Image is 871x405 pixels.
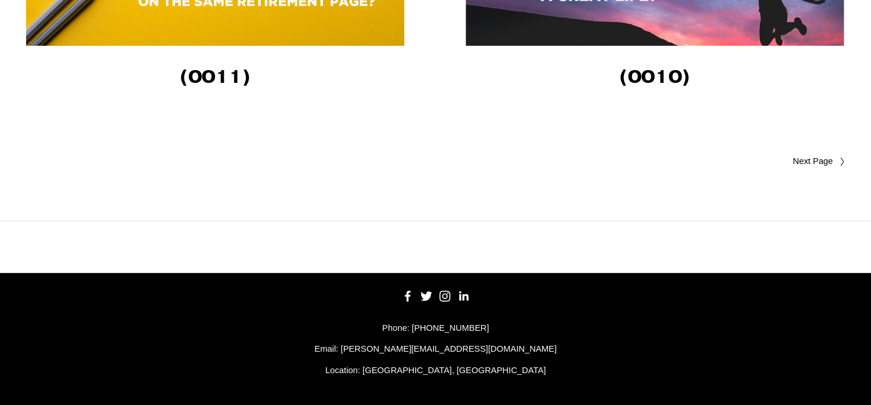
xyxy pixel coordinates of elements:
[402,290,413,302] a: Facebook
[458,290,469,302] a: LinkedIn
[619,65,690,88] strong: (0010)
[180,65,251,88] strong: (0011)
[26,364,845,378] p: Location: [GEOGRAPHIC_DATA], [GEOGRAPHIC_DATA]
[439,290,451,302] a: Instagram
[26,322,845,335] p: Phone: [PHONE_NUMBER]
[26,342,845,356] p: Email: [PERSON_NAME][EMAIL_ADDRESS][DOMAIN_NAME]
[420,290,432,302] a: Twitter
